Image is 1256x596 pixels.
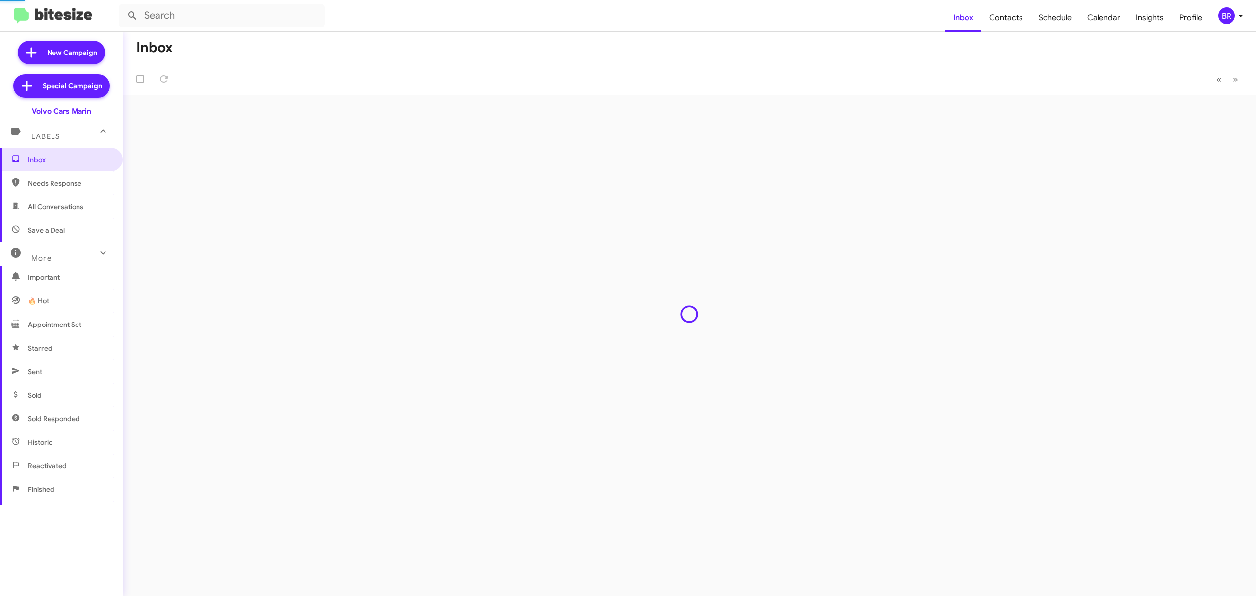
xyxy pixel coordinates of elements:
a: Profile [1172,3,1210,32]
button: Previous [1210,69,1228,89]
span: New Campaign [47,48,97,57]
a: Special Campaign [13,74,110,98]
span: « [1216,73,1222,85]
span: More [31,254,52,263]
a: New Campaign [18,41,105,64]
span: » [1233,73,1238,85]
span: Finished [28,485,54,494]
span: Important [28,272,111,282]
span: All Conversations [28,202,83,212]
span: Historic [28,437,52,447]
span: Inbox [28,155,111,164]
span: Save a Deal [28,225,65,235]
button: Next [1227,69,1244,89]
span: Labels [31,132,60,141]
span: Sold [28,390,42,400]
nav: Page navigation example [1211,69,1244,89]
div: BR [1218,7,1235,24]
span: Needs Response [28,178,111,188]
a: Contacts [981,3,1031,32]
span: 🔥 Hot [28,296,49,306]
span: Appointment Set [28,320,81,329]
span: Starred [28,343,52,353]
span: Reactivated [28,461,67,471]
h1: Inbox [136,40,173,55]
span: Sold Responded [28,414,80,424]
span: Sent [28,367,42,377]
input: Search [119,4,325,27]
span: Special Campaign [43,81,102,91]
button: BR [1210,7,1245,24]
a: Inbox [945,3,981,32]
div: Volvo Cars Marin [32,107,91,116]
a: Schedule [1031,3,1079,32]
a: Calendar [1079,3,1128,32]
a: Insights [1128,3,1172,32]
